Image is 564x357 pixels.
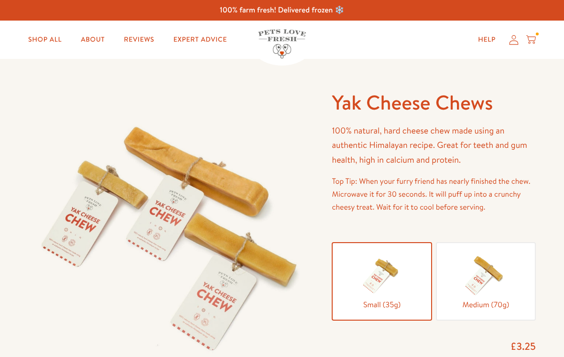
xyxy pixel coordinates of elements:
p: Top Tip: When your furry friend has nearly finished the chew. Microwave it for 30 seconds. It wil... [332,175,536,214]
a: Reviews [116,30,162,49]
span: £3.25 [510,339,536,353]
a: Shop All [21,30,69,49]
a: Help [470,30,503,49]
a: Expert Advice [166,30,235,49]
img: Pets Love Fresh [258,29,306,58]
h1: Yak Cheese Chews [332,89,536,116]
span: Medium (70g) [445,299,527,312]
span: Small (35g) [340,299,423,312]
a: About [73,30,112,49]
p: 100% natural, hard cheese chew made using an authentic Himalayan recipe. Great for teeth and gum ... [332,123,536,167]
